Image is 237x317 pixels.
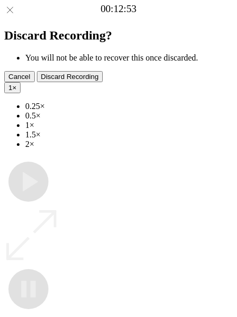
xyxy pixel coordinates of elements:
[25,130,233,140] li: 1.5×
[8,84,12,92] span: 1
[37,71,103,82] button: Discard Recording
[25,53,233,63] li: You will not be able to recover this once discarded.
[25,140,233,149] li: 2×
[25,111,233,121] li: 0.5×
[4,28,233,43] h2: Discard Recording?
[25,121,233,130] li: 1×
[4,71,35,82] button: Cancel
[25,102,233,111] li: 0.25×
[101,3,136,15] a: 00:12:53
[4,82,21,93] button: 1×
